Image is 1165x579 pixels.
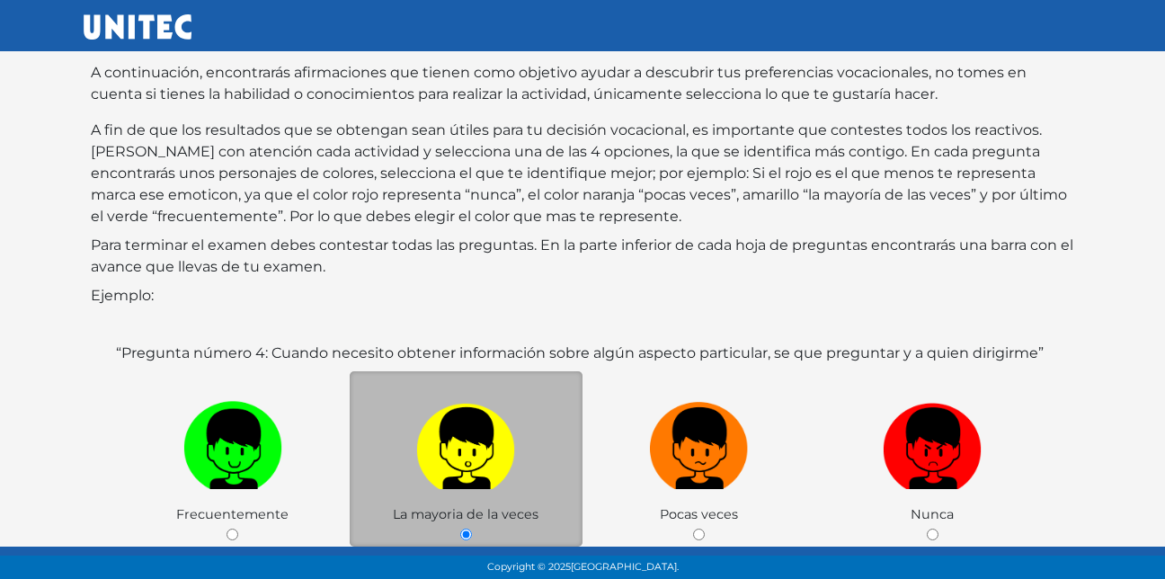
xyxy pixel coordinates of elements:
[883,395,982,489] img: r1.png
[91,235,1074,278] p: Para terminar el examen debes contestar todas las preguntas. En la parte inferior de cada hoja de...
[660,506,738,522] span: Pocas veces
[91,62,1074,105] p: A continuación, encontrarás afirmaciones que tienen como objetivo ayudar a descubrir tus preferen...
[91,285,1074,307] p: Ejemplo:
[183,395,282,489] img: v1.png
[91,120,1074,227] p: A fin de que los resultados que se obtengan sean útiles para tu decisión vocacional, es important...
[116,343,1044,364] label: “Pregunta número 4: Cuando necesito obtener información sobre algún aspecto particular, se que pr...
[911,506,954,522] span: Nunca
[571,561,679,573] span: [GEOGRAPHIC_DATA].
[416,395,515,489] img: a1.png
[393,506,538,522] span: La mayoria de la veces
[84,14,191,40] img: UNITEC
[650,395,749,489] img: n1.png
[176,506,289,522] span: Frecuentemente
